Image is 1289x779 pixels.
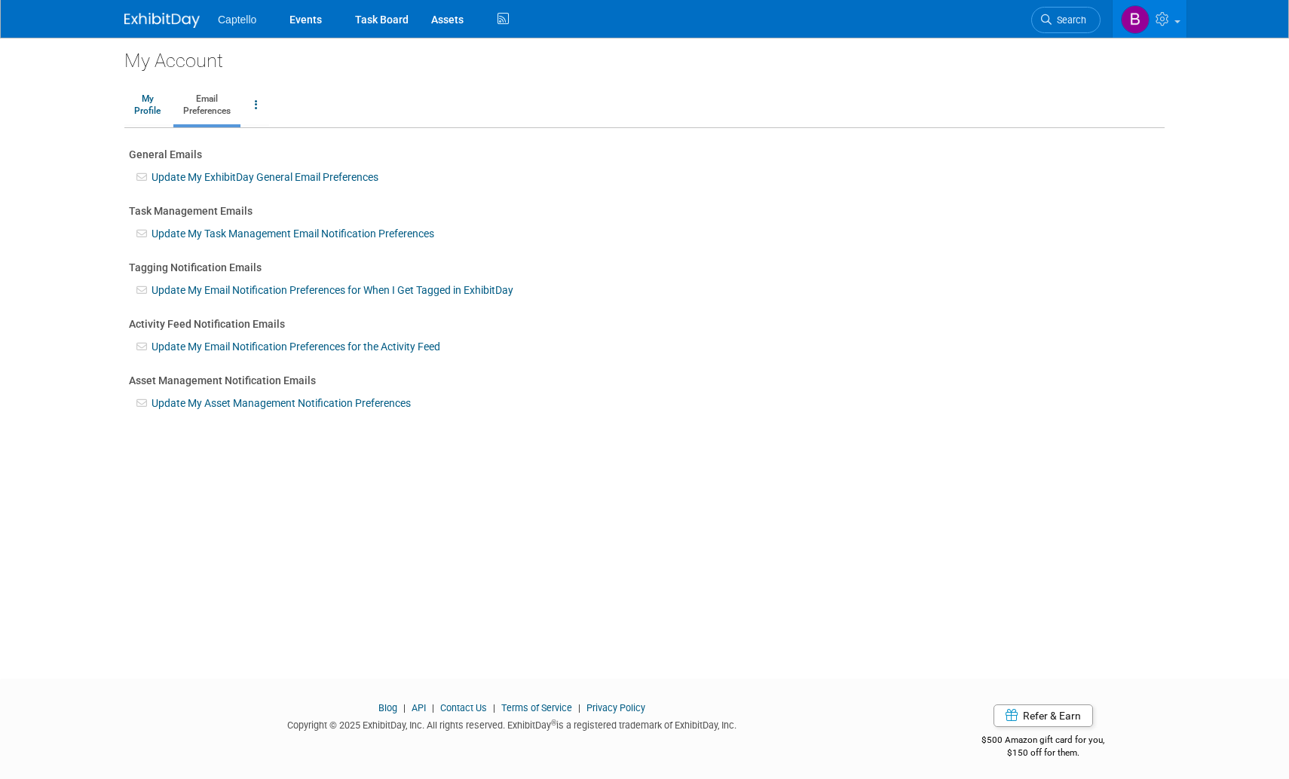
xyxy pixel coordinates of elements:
div: Copyright © 2025 ExhibitDay, Inc. All rights reserved. ExhibitDay is a registered trademark of Ex... [124,715,899,732]
a: Update My Asset Management Notification Preferences [152,397,411,409]
div: Task Management Emails [129,203,1160,218]
span: | [400,702,409,713]
a: Blog [378,702,397,713]
div: My Account [124,38,1165,74]
div: General Emails [129,147,1160,162]
span: | [574,702,584,713]
span: Captello [218,14,256,26]
a: Update My Email Notification Preferences for the Activity Feed [152,341,440,353]
a: Update My ExhibitDay General Email Preferences [152,171,378,183]
div: $150 off for them. [922,747,1165,759]
a: Privacy Policy [586,702,645,713]
a: Update My Task Management Email Notification Preferences [152,228,434,240]
a: Terms of Service [501,702,572,713]
div: $500 Amazon gift card for you, [922,724,1165,759]
div: Tagging Notification Emails [129,260,1160,275]
a: Refer & Earn [994,704,1093,727]
span: | [489,702,499,713]
a: EmailPreferences [173,87,240,124]
span: | [428,702,438,713]
img: ExhibitDay [124,13,200,28]
img: Brad Froese [1121,5,1150,34]
a: API [412,702,426,713]
div: Asset Management Notification Emails [129,373,1160,388]
div: Activity Feed Notification Emails [129,316,1160,331]
sup: ® [551,719,556,727]
a: Update My Email Notification Preferences for When I Get Tagged in ExhibitDay [152,284,513,296]
a: Search [1031,7,1101,33]
a: MyProfile [124,87,170,124]
a: Contact Us [440,702,487,713]
span: Search [1052,14,1086,26]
